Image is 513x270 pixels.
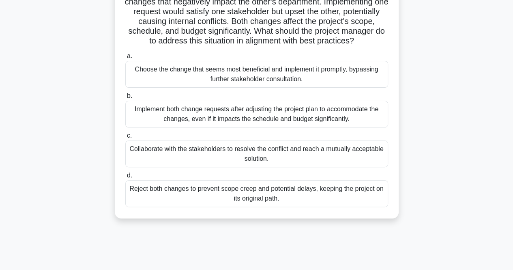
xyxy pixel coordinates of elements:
span: c. [127,132,132,139]
div: Reject both changes to prevent scope creep and potential delays, keeping the project on its origi... [125,180,388,207]
span: b. [127,92,132,99]
span: a. [127,52,132,59]
div: Choose the change that seems most beneficial and implement it promptly, bypassing further stakeho... [125,61,388,88]
span: d. [127,172,132,179]
div: Implement both change requests after adjusting the project plan to accommodate the changes, even ... [125,101,388,127]
div: Collaborate with the stakeholders to resolve the conflict and reach a mutually acceptable solution. [125,140,388,167]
